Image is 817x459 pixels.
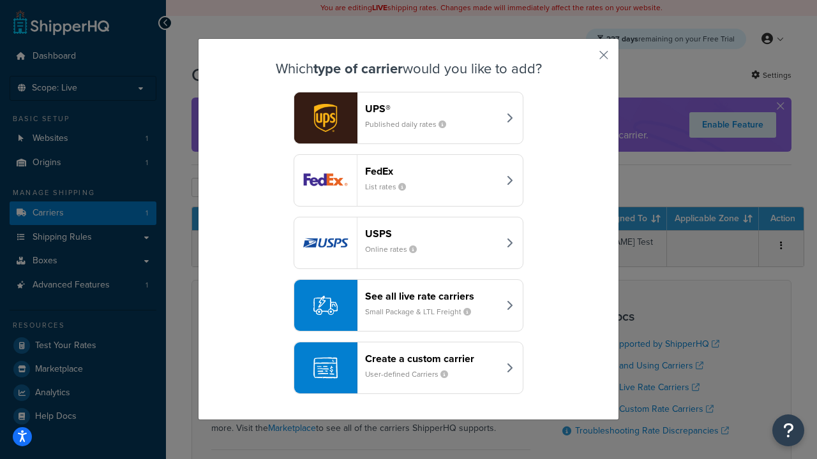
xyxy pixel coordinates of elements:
small: User-defined Carriers [365,368,458,380]
small: Small Package & LTL Freight [365,306,481,317]
button: ups logoUPS®Published daily rates [294,92,523,144]
small: List rates [365,181,416,193]
small: Online rates [365,244,427,255]
button: usps logoUSPSOnline rates [294,217,523,269]
img: usps logo [294,217,357,268]
button: Create a custom carrierUser-defined Carriers [294,342,523,394]
img: ups logo [294,92,357,143]
button: Open Resource Center [772,414,804,446]
header: USPS [365,228,498,240]
header: UPS® [365,103,498,115]
header: See all live rate carriers [365,290,498,302]
img: fedEx logo [294,155,357,206]
small: Published daily rates [365,119,456,130]
header: Create a custom carrier [365,353,498,365]
img: icon-carrier-custom-c93b8a24.svg [313,356,338,380]
img: icon-carrier-liverate-becf4550.svg [313,293,338,317]
header: FedEx [365,165,498,177]
button: See all live rate carriersSmall Package & LTL Freight [294,279,523,331]
strong: type of carrier [313,58,403,79]
button: fedEx logoFedExList rates [294,154,523,207]
h3: Which would you like to add? [230,61,587,76]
